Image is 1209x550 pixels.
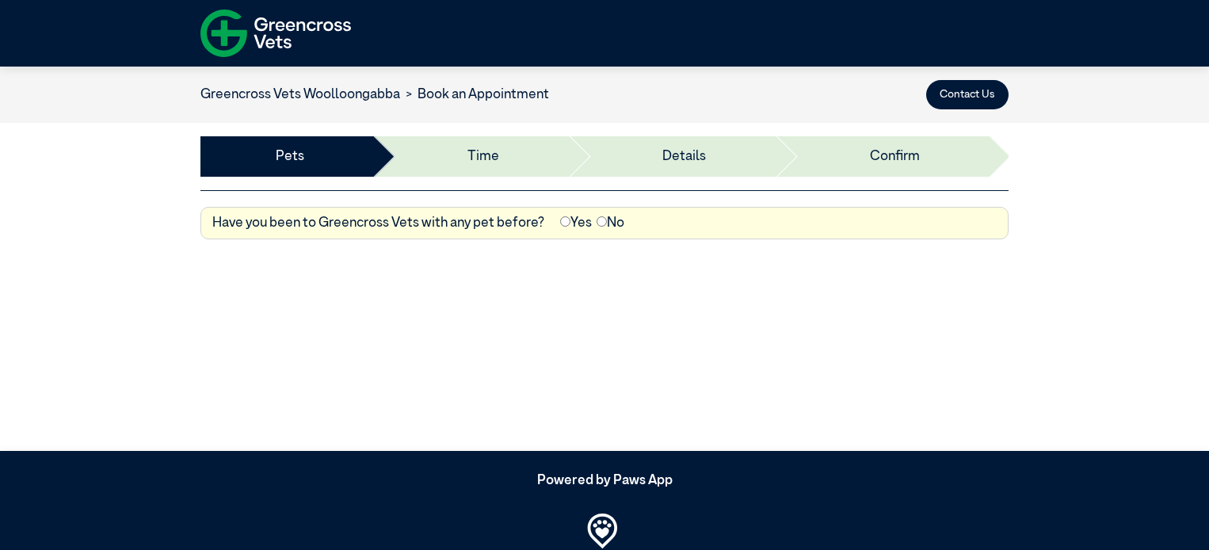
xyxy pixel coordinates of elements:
[597,213,624,234] label: No
[926,80,1009,109] button: Contact Us
[200,473,1009,489] h5: Powered by Paws App
[200,4,351,63] img: f-logo
[200,88,400,101] a: Greencross Vets Woolloongabba
[597,216,607,227] input: No
[560,216,570,227] input: Yes
[400,85,549,105] li: Book an Appointment
[560,213,592,234] label: Yes
[276,147,304,167] a: Pets
[212,213,544,234] label: Have you been to Greencross Vets with any pet before?
[200,85,549,105] nav: breadcrumb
